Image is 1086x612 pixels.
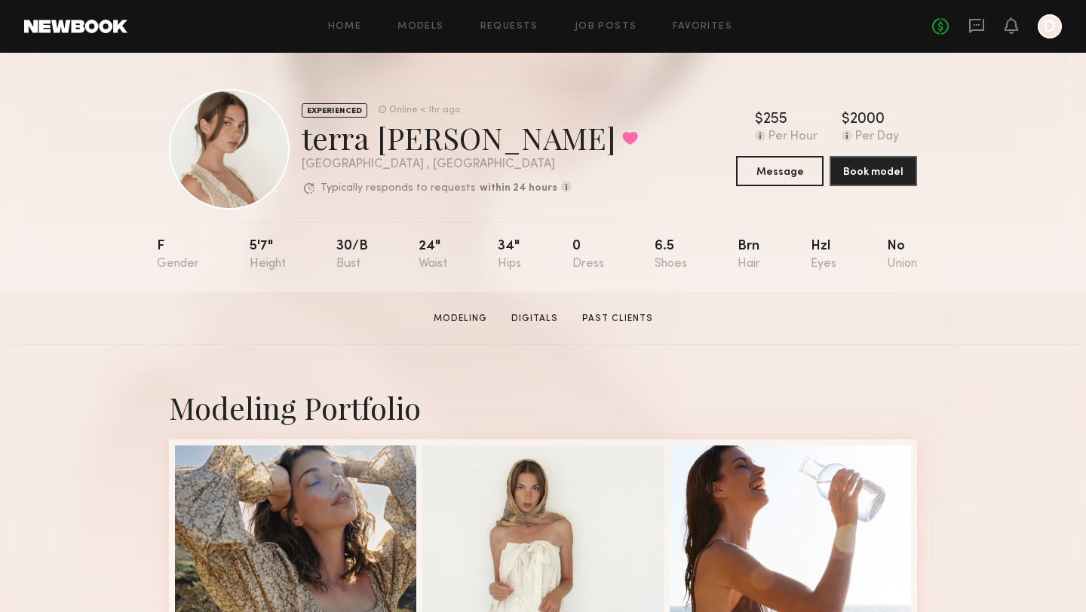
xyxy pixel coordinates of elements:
div: 24" [419,240,447,271]
div: Hzl [811,240,836,271]
div: 30/b [336,240,368,271]
div: Modeling Portfolio [169,387,917,427]
div: EXPERIENCED [302,103,367,118]
div: No [887,240,917,271]
div: Brn [738,240,760,271]
div: $ [842,112,850,127]
a: D [1038,14,1062,38]
div: 34" [498,240,521,271]
a: Requests [480,22,538,32]
p: Typically responds to requests [321,183,476,194]
div: 5'7" [250,240,286,271]
a: Digitals [505,312,564,326]
a: Home [328,22,362,32]
button: Book model [830,156,917,186]
div: F [157,240,199,271]
div: [GEOGRAPHIC_DATA] , [GEOGRAPHIC_DATA] [302,158,638,171]
a: Job Posts [575,22,637,32]
div: Per Day [855,130,899,144]
div: 255 [763,112,787,127]
div: 2000 [850,112,885,127]
div: $ [755,112,763,127]
b: within 24 hours [480,183,557,194]
div: Online < 1hr ago [389,106,460,115]
div: terra [PERSON_NAME] [302,118,638,158]
a: Past Clients [576,312,659,326]
button: Message [736,156,824,186]
div: Per Hour [768,130,818,144]
div: 6.5 [655,240,687,271]
div: 0 [572,240,604,271]
a: Modeling [428,312,493,326]
a: Models [397,22,443,32]
a: Favorites [673,22,732,32]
